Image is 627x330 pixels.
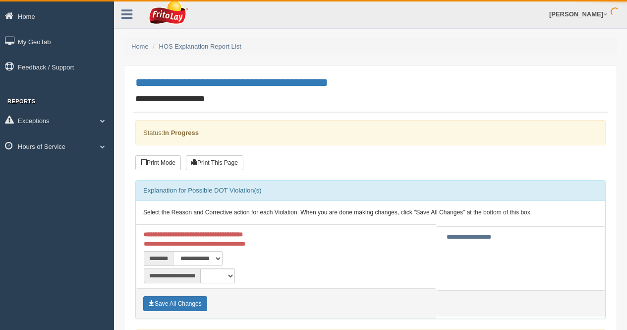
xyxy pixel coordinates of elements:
div: Explanation for Possible DOT Violation(s) [136,181,605,200]
button: Save [143,296,207,311]
div: Select the Reason and Corrective action for each Violation. When you are done making changes, cli... [136,201,605,225]
strong: In Progress [163,129,199,136]
button: Print This Page [186,155,243,170]
div: Status: [135,120,606,145]
a: HOS Explanation Report List [159,43,241,50]
a: Home [131,43,149,50]
button: Print Mode [135,155,181,170]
